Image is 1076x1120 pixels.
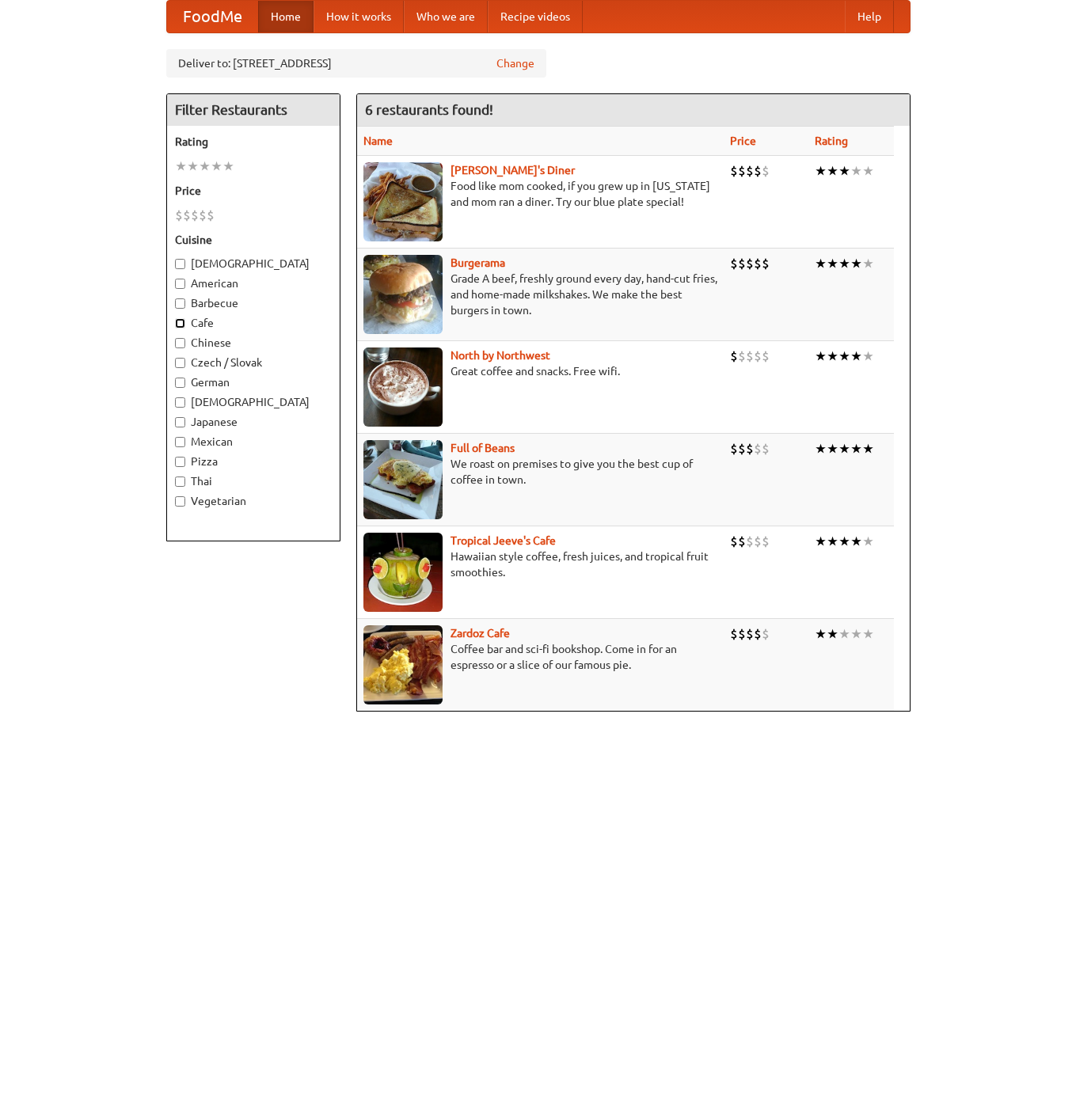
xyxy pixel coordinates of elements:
[850,255,862,272] li: ★
[754,625,762,643] li: $
[451,256,505,269] b: Burgerama
[187,158,199,175] li: ★
[363,625,443,704] img: zardoz.jpg
[363,255,443,334] img: burgerama.jpg
[730,533,738,550] li: $
[815,255,827,272] li: ★
[166,49,546,78] div: Deliver to: [STREET_ADDRESS]
[738,255,746,272] li: $
[730,625,738,643] li: $
[738,533,746,550] li: $
[862,440,874,457] li: ★
[451,164,575,177] a: [PERSON_NAME]'s Diner
[496,55,534,71] a: Change
[175,374,332,390] label: German
[451,627,510,640] a: Zardoz Cafe
[754,440,762,457] li: $
[827,533,838,550] li: ★
[175,259,185,269] input: [DEMOGRAPHIC_DATA]
[404,1,488,32] a: Who we are
[191,207,199,224] li: $
[167,1,258,32] a: FoodMe
[175,355,332,370] label: Czech / Slovak
[730,255,738,272] li: $
[175,207,183,224] li: $
[827,440,838,457] li: ★
[183,207,191,224] li: $
[746,625,754,643] li: $
[762,162,770,180] li: $
[175,315,332,331] label: Cafe
[862,255,874,272] li: ★
[199,207,207,224] li: $
[175,378,185,388] input: German
[488,1,583,32] a: Recipe videos
[838,625,850,643] li: ★
[754,255,762,272] li: $
[838,162,850,180] li: ★
[175,496,185,507] input: Vegetarian
[738,625,746,643] li: $
[838,347,850,365] li: ★
[746,440,754,457] li: $
[363,162,443,241] img: sallys.jpg
[363,549,717,580] p: Hawaiian style coffee, fresh juices, and tropical fruit smoothies.
[838,440,850,457] li: ★
[762,625,770,643] li: $
[175,476,185,487] input: Thai
[363,533,443,612] img: jeeves.jpg
[815,347,827,365] li: ★
[175,397,185,408] input: [DEMOGRAPHIC_DATA]
[175,338,185,348] input: Chinese
[827,347,838,365] li: ★
[451,349,550,362] a: North by Northwest
[762,533,770,550] li: $
[862,533,874,550] li: ★
[815,135,848,147] a: Rating
[815,162,827,180] li: ★
[850,162,862,180] li: ★
[862,625,874,643] li: ★
[175,158,187,175] li: ★
[815,625,827,643] li: ★
[730,440,738,457] li: $
[175,335,332,351] label: Chinese
[827,255,838,272] li: ★
[815,440,827,457] li: ★
[754,533,762,550] li: $
[207,207,215,224] li: $
[199,158,211,175] li: ★
[838,255,850,272] li: ★
[175,298,185,309] input: Barbecue
[738,440,746,457] li: $
[175,473,332,489] label: Thai
[175,358,185,368] input: Czech / Slovak
[738,162,746,180] li: $
[175,279,185,289] input: American
[175,134,332,150] h5: Rating
[363,641,717,673] p: Coffee bar and sci-fi bookshop. Come in for an espresso or a slice of our famous pie.
[850,440,862,457] li: ★
[762,440,770,457] li: $
[175,256,332,271] label: [DEMOGRAPHIC_DATA]
[754,162,762,180] li: $
[850,347,862,365] li: ★
[815,533,827,550] li: ★
[850,533,862,550] li: ★
[175,232,332,248] h5: Cuisine
[175,183,332,199] h5: Price
[175,414,332,430] label: Japanese
[862,162,874,180] li: ★
[365,102,493,117] ng-pluralize: 6 restaurants found!
[451,442,515,454] a: Full of Beans
[451,534,556,547] a: Tropical Jeeve's Cafe
[363,440,443,519] img: beans.jpg
[175,437,185,447] input: Mexican
[175,318,185,328] input: Cafe
[175,493,332,509] label: Vegetarian
[363,347,443,427] img: north.jpg
[363,271,717,318] p: Grade A beef, freshly ground every day, hand-cut fries, and home-made milkshakes. We make the bes...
